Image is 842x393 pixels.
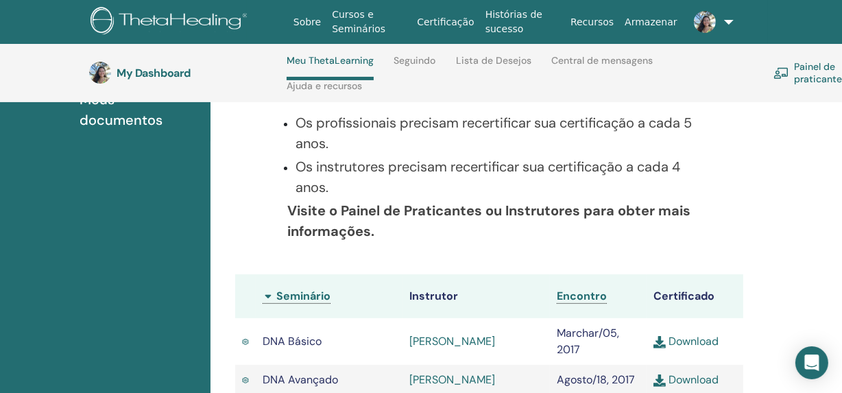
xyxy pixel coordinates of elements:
[619,10,682,35] a: Armazenar
[410,372,496,387] a: [PERSON_NAME]
[91,7,252,38] img: logo.png
[263,372,338,387] span: DNA Avançado
[117,67,254,80] h3: My Dashboard
[653,374,666,387] img: download.svg
[411,10,479,35] a: Certificação
[480,2,565,42] a: Histórias de sucesso
[653,336,666,348] img: download.svg
[287,55,374,80] a: Meu ThetaLearning
[296,112,699,154] p: Os profissionais precisam recertificar sua certificação a cada 5 anos.
[287,202,690,240] b: Visite o Painel de Praticantes ou Instrutores para obter mais informações.
[394,55,435,77] a: Seguindo
[296,156,699,198] p: Os instrutores precisam recertificar sua certificação a cada 4 anos.
[403,274,551,318] th: Instrutor
[288,10,326,35] a: Sobre
[456,55,531,77] a: Lista de Desejos
[326,2,411,42] a: Cursos e Seminários
[653,334,719,348] a: Download
[795,346,828,379] div: Open Intercom Messenger
[557,289,607,304] a: Encontro
[242,337,249,347] img: Active Certificate
[694,11,716,33] img: default.jpg
[653,372,719,387] a: Download
[550,318,647,365] td: Marchar/05, 2017
[565,10,619,35] a: Recursos
[242,376,249,385] img: Active Certificate
[89,62,111,84] img: default.jpg
[551,55,653,77] a: Central de mensagens
[287,80,362,102] a: Ajuda e recursos
[647,274,743,318] th: Certificado
[80,89,200,130] span: Meus documentos
[410,334,496,348] a: [PERSON_NAME]
[557,289,607,303] span: Encontro
[263,334,322,348] span: DNA Básico
[773,67,789,79] img: chalkboard-teacher.svg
